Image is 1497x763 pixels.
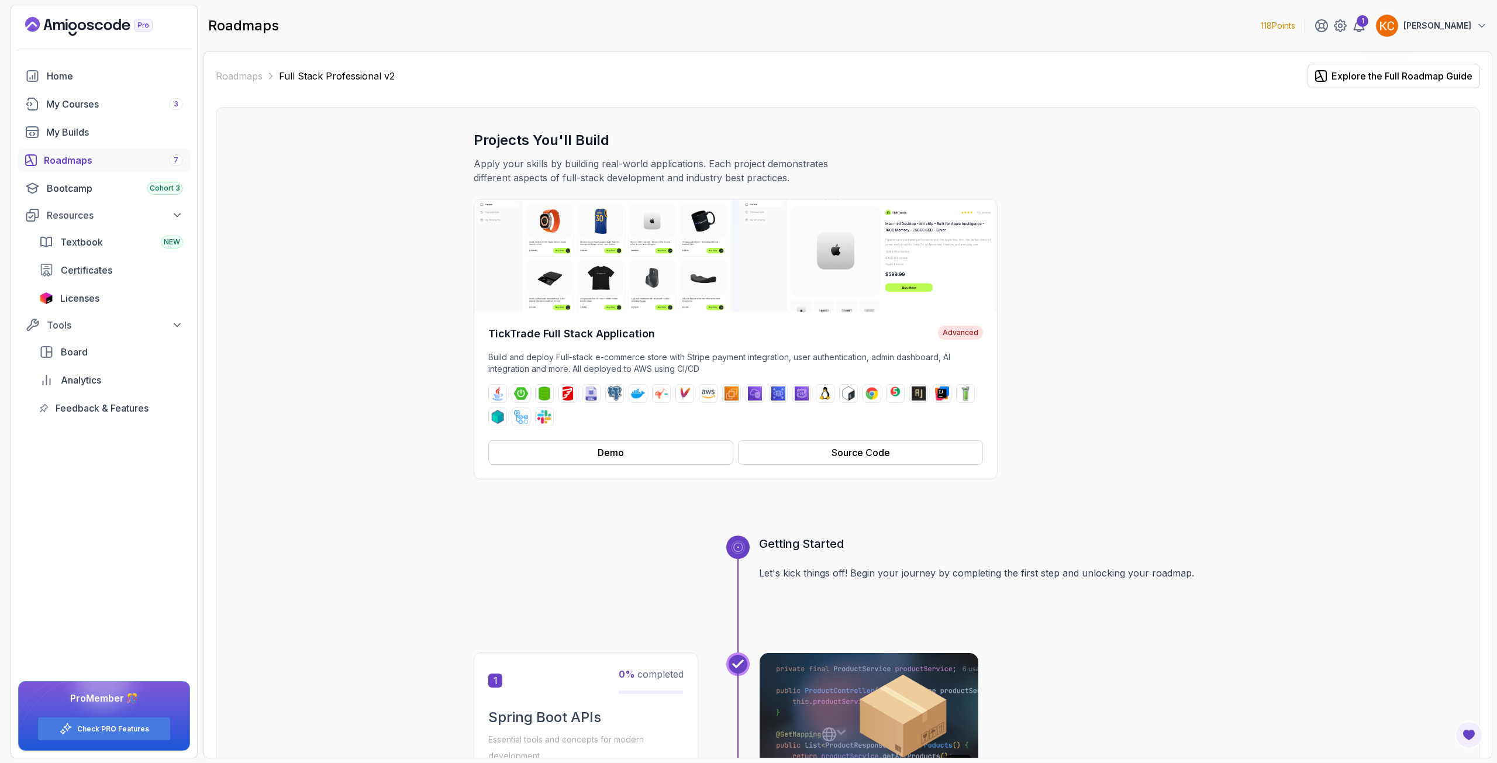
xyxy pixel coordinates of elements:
a: home [18,64,190,88]
img: spring-data-jpa logo [537,386,551,401]
button: Check PRO Features [37,717,171,741]
div: Demo [598,446,624,460]
div: My Courses [46,97,183,111]
img: docker logo [631,386,645,401]
span: Advanced [938,326,983,340]
img: aws logo [701,386,715,401]
img: route53 logo [795,386,809,401]
a: bootcamp [18,177,190,200]
img: bash logo [841,386,856,401]
button: user profile image[PERSON_NAME] [1375,14,1488,37]
h2: Spring Boot APIs [488,708,684,727]
img: linux logo [818,386,832,401]
span: Licenses [60,291,99,305]
a: Check PRO Features [77,724,149,734]
a: certificates [32,258,190,282]
img: sql logo [584,386,598,401]
span: 3 [174,99,178,109]
span: Certificates [61,263,112,277]
span: Analytics [61,373,101,387]
div: Tools [47,318,183,332]
p: Full Stack Professional v2 [279,69,395,83]
img: java logo [491,386,505,401]
div: Bootcamp [47,181,183,195]
div: 1 [1357,15,1368,27]
a: Landing page [25,17,180,36]
p: [PERSON_NAME] [1403,20,1471,32]
button: Demo [488,440,733,465]
img: slack logo [537,410,551,424]
span: Board [61,345,88,359]
img: testcontainers logo [491,410,505,424]
a: board [32,340,190,364]
img: chrome logo [865,386,879,401]
img: github-actions logo [514,410,528,424]
span: NEW [164,237,180,247]
img: user profile image [1376,15,1398,37]
p: Let's kick things off! Begin your journey by completing the first step and unlocking your roadmap. [759,566,1222,580]
img: ec2 logo [725,386,739,401]
div: Source Code [832,446,890,460]
p: 118 Points [1261,20,1295,32]
div: My Builds [46,125,183,139]
span: Cohort 3 [150,184,180,193]
span: completed [619,668,684,680]
a: textbook [32,230,190,254]
img: flyway logo [561,386,575,401]
div: Roadmaps [44,153,183,167]
img: vpc logo [748,386,762,401]
img: postgres logo [608,386,622,401]
span: Textbook [60,235,103,249]
button: Resources [18,205,190,226]
a: courses [18,92,190,116]
button: Tools [18,315,190,336]
span: 7 [174,156,178,165]
div: Home [47,69,183,83]
button: Explore the Full Roadmap Guide [1308,64,1480,88]
p: Apply your skills by building real-world applications. Each project demonstrates different aspect... [474,157,867,185]
img: TickTrade Full Stack Application [474,199,997,312]
img: spring-boot logo [514,386,528,401]
span: 1 [488,674,502,688]
img: jetbrains icon [39,292,53,304]
h3: Getting Started [759,536,1222,552]
img: mockito logo [958,386,972,401]
div: Resources [47,208,183,222]
a: 1 [1352,19,1366,33]
img: intellij logo [935,386,949,401]
button: Open Feedback Button [1455,721,1483,749]
span: 0 % [619,668,635,680]
a: builds [18,120,190,144]
h3: Projects You'll Build [474,131,1222,150]
a: roadmaps [18,149,190,172]
p: Build and deploy Full-stack e-commerce store with Stripe payment integration, user authentication... [488,351,983,375]
span: Feedback & Features [56,401,149,415]
img: jib logo [654,386,668,401]
button: Source Code [738,440,983,465]
a: Roadmaps [216,69,263,83]
img: rds logo [771,386,785,401]
a: feedback [32,396,190,420]
img: assertj logo [912,386,926,401]
h4: TickTrade Full Stack Application [488,326,655,342]
a: licenses [32,286,190,310]
img: maven logo [678,386,692,401]
h2: roadmaps [208,16,279,35]
img: junit logo [888,386,902,401]
a: analytics [32,368,190,392]
div: Explore the Full Roadmap Guide [1332,69,1472,83]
